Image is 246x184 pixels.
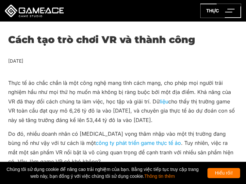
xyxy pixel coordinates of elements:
[215,170,233,176] font: Hiểu rồi!
[144,174,175,179] a: Thông tin thêm
[7,167,199,179] font: Chúng tôi sử dụng cookie để nâng cao trải nghiệm của bạn. Bằng việc tiếp tục truy cập trang web n...
[200,4,241,18] a: thực đơn
[96,140,181,146] a: công ty phát triển game thực tế ảo
[160,98,168,105] a: liệu
[8,58,23,64] font: [DATE]
[8,140,233,165] font: . Tuy nhiên, việc ra mắt một sản phẩm VR nổi bật là vô cùng quan trọng để cạnh tranh với nhiều sả...
[8,98,235,123] font: cho thấy thị trường game VR toàn cầu đạt quy mô 6,26 tỷ đô la vào [DATE], và chuyên gia thực tế ả...
[8,80,231,105] font: Thực tế ảo chắc chắn là một công nghệ mang tính cách mạng, cho phép mọi người trải nghiệm hầu như...
[8,130,226,146] font: Do đó, nhiều doanh nhân có [MEDICAL_DATA] vọng thâm nhập vào một thị trường đang bùng nổ như vậy ...
[8,34,195,46] font: Cách tạo trò chơi VR và thành công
